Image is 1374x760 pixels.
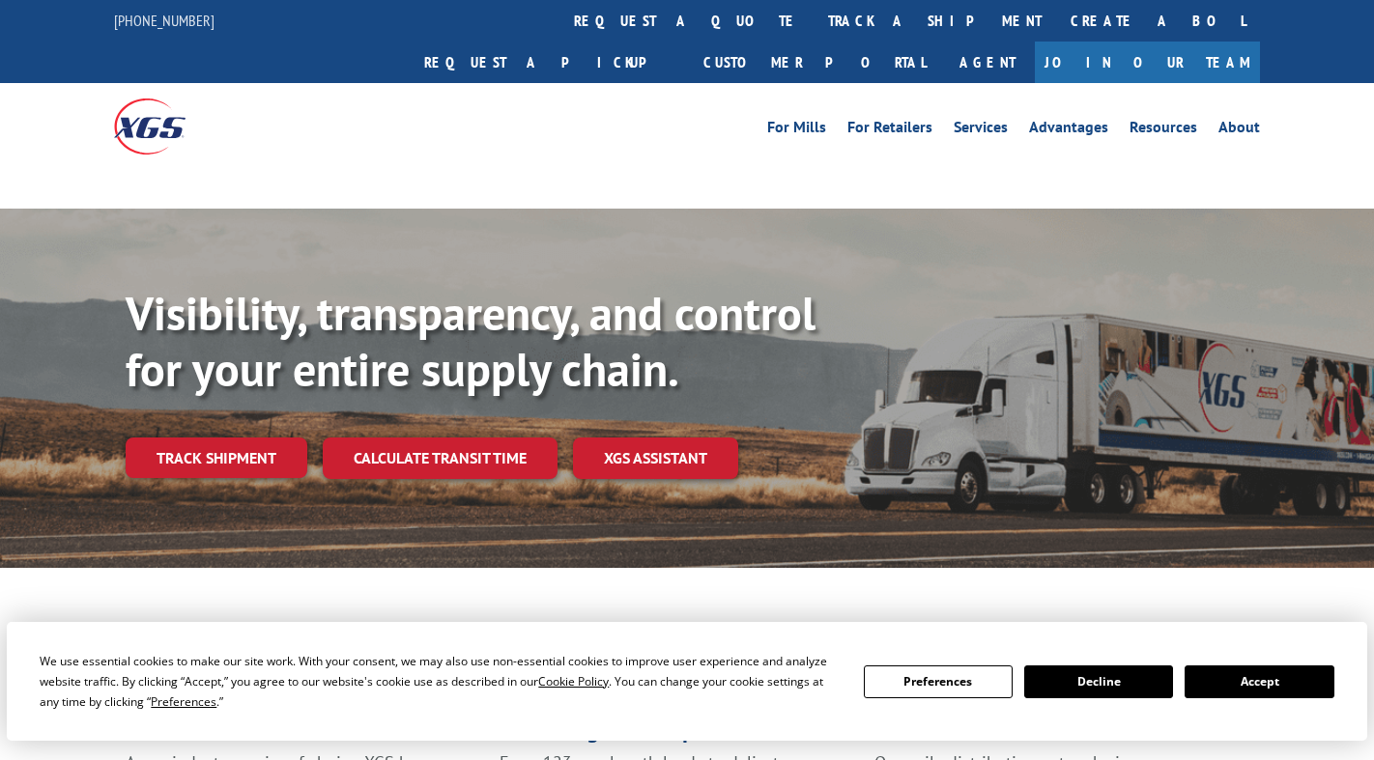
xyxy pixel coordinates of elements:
[126,283,816,399] b: Visibility, transparency, and control for your entire supply chain.
[7,622,1367,741] div: Cookie Consent Prompt
[1185,665,1333,698] button: Accept
[1035,42,1260,83] a: Join Our Team
[126,437,307,478] a: Track shipment
[847,120,932,141] a: For Retailers
[954,120,1008,141] a: Services
[767,120,826,141] a: For Mills
[1130,120,1197,141] a: Resources
[1218,120,1260,141] a: About
[40,651,840,712] div: We use essential cookies to make our site work. With your consent, we may also use non-essential ...
[1024,665,1173,698] button: Decline
[538,673,609,690] span: Cookie Policy
[410,42,689,83] a: Request a pickup
[689,42,940,83] a: Customer Portal
[114,11,215,30] a: [PHONE_NUMBER]
[1029,120,1108,141] a: Advantages
[323,437,558,479] a: Calculate transit time
[940,42,1035,83] a: Agent
[864,665,1013,698] button: Preferences
[573,437,738,479] a: XGS ASSISTANT
[151,693,216,710] span: Preferences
